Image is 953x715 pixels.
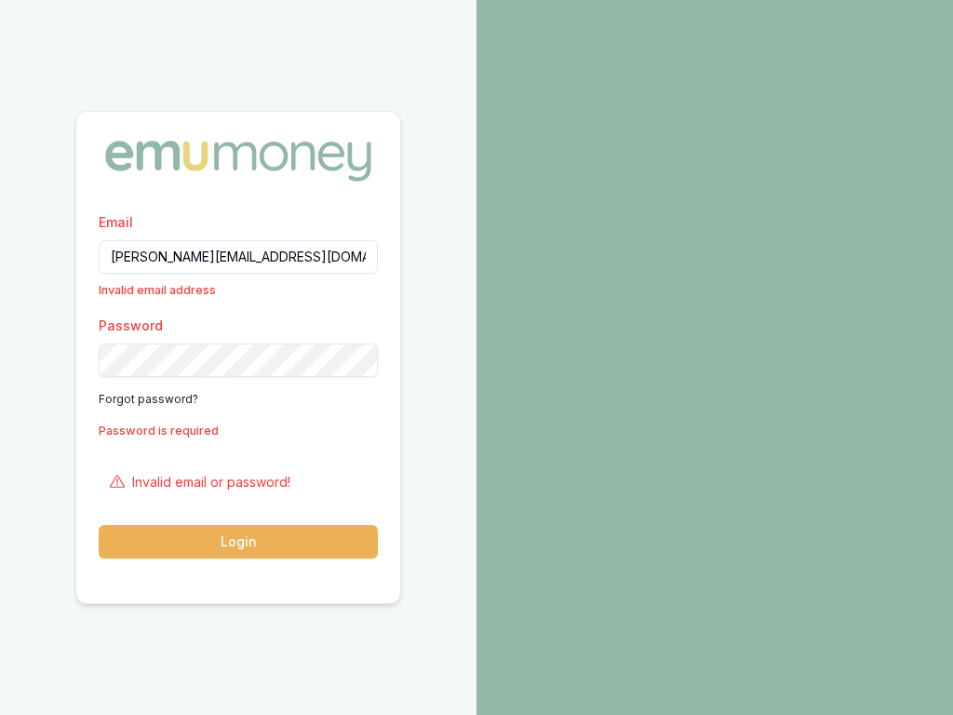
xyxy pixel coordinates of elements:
label: Password [99,317,163,333]
button: Login [99,525,378,559]
img: Emu Money [99,134,378,188]
p: Invalid email address [99,281,378,299]
label: Email [99,214,133,230]
p: Password is required [99,422,378,439]
a: Forgot password? [99,384,198,414]
p: Invalid email or password! [132,473,290,492]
